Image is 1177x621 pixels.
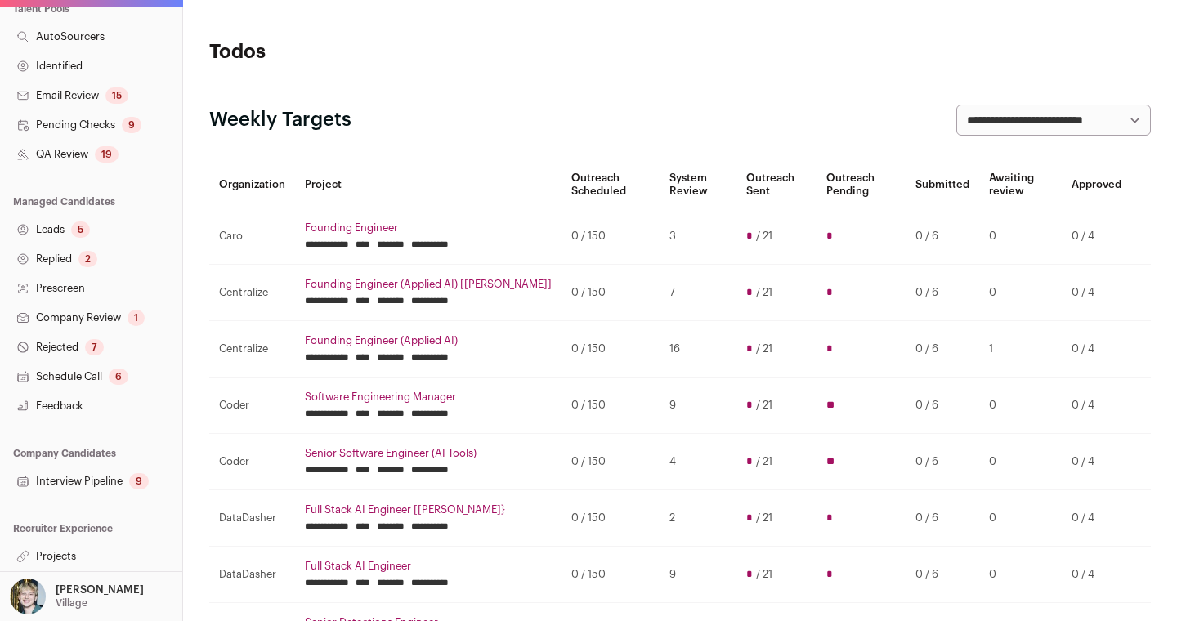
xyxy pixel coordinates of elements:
td: 0 / 6 [906,490,979,547]
td: 0 / 6 [906,321,979,378]
td: 0 [979,490,1062,547]
th: Outreach Pending [817,162,906,208]
th: Outreach Sent [736,162,817,208]
td: 1 [979,321,1062,378]
a: Founding Engineer [305,221,552,235]
td: 0 / 4 [1062,321,1131,378]
span: / 21 [756,568,772,581]
td: Coder [209,378,295,434]
td: 0 / 6 [906,547,979,603]
td: 0 / 150 [562,321,660,378]
td: 0 / 4 [1062,265,1131,321]
th: System Review [660,162,736,208]
td: 0 / 150 [562,547,660,603]
td: 0 / 150 [562,208,660,265]
td: 0 / 6 [906,265,979,321]
span: / 21 [756,455,772,468]
span: / 21 [756,399,772,412]
td: 0 / 6 [906,208,979,265]
div: 6 [109,369,128,385]
td: Caro [209,208,295,265]
td: Centralize [209,321,295,378]
td: Coder [209,434,295,490]
h2: Weekly Targets [209,107,351,133]
img: 6494470-medium_jpg [10,579,46,614]
th: Project [295,162,562,208]
td: 0 / 6 [906,378,979,434]
td: DataDasher [209,490,295,547]
td: 2 [660,490,736,547]
td: 9 [660,547,736,603]
span: / 21 [756,342,772,355]
td: 4 [660,434,736,490]
td: 0 [979,265,1062,321]
th: Awaiting review [979,162,1062,208]
td: 0 [979,434,1062,490]
button: Open dropdown [7,579,147,614]
a: Full Stack AI Engineer [[PERSON_NAME]} [305,503,552,516]
span: / 21 [756,512,772,525]
div: 9 [122,117,141,133]
th: Organization [209,162,295,208]
td: Centralize [209,265,295,321]
td: 0 / 4 [1062,547,1131,603]
th: Outreach Scheduled [562,162,660,208]
div: 1 [128,310,145,326]
h1: Todos [209,39,523,65]
a: Founding Engineer (Applied AI) [305,334,552,347]
td: 0 / 6 [906,434,979,490]
td: 0 / 4 [1062,490,1131,547]
p: [PERSON_NAME] [56,583,144,596]
td: 0 / 150 [562,434,660,490]
td: 9 [660,378,736,434]
td: 3 [660,208,736,265]
td: 0 / 4 [1062,434,1131,490]
div: 2 [78,251,97,267]
div: 7 [85,339,104,355]
td: 0 [979,378,1062,434]
td: 0 / 150 [562,490,660,547]
th: Approved [1062,162,1131,208]
div: 9 [129,473,149,489]
a: Software Engineering Manager [305,391,552,404]
div: 15 [105,87,128,104]
td: 0 / 4 [1062,378,1131,434]
div: 19 [95,146,119,163]
span: / 21 [756,286,772,299]
a: Founding Engineer (Applied AI) [[PERSON_NAME]] [305,278,552,291]
td: 7 [660,265,736,321]
a: Senior Software Engineer (AI Tools) [305,447,552,460]
span: / 21 [756,230,772,243]
td: 0 / 150 [562,265,660,321]
td: 0 / 150 [562,378,660,434]
td: 0 [979,547,1062,603]
a: Full Stack AI Engineer [305,560,552,573]
div: 5 [71,221,90,238]
td: 0 [979,208,1062,265]
td: 0 / 4 [1062,208,1131,265]
td: 16 [660,321,736,378]
p: Village [56,596,87,610]
td: DataDasher [209,547,295,603]
th: Submitted [906,162,979,208]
